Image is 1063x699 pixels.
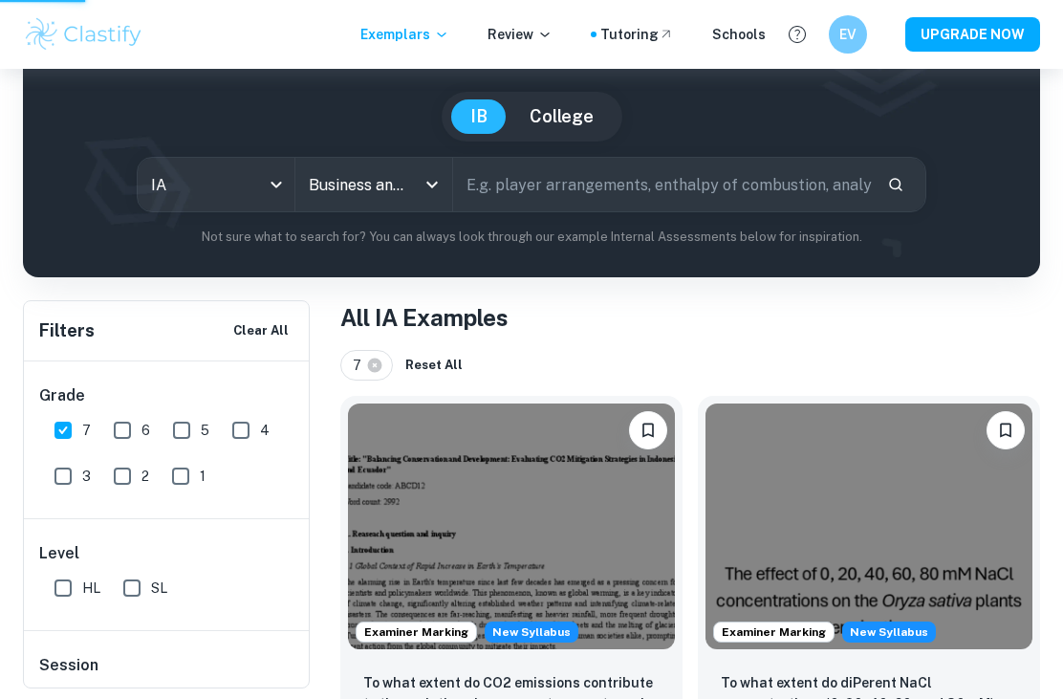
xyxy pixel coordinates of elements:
[629,411,667,449] button: Bookmark
[38,228,1025,247] p: Not sure what to search for? You can always look through our example Internal Assessments below f...
[82,466,91,487] span: 3
[510,99,613,134] button: College
[401,351,467,380] button: Reset All
[712,24,766,45] a: Schools
[39,542,295,565] h6: Level
[829,15,867,54] button: EV
[837,24,859,45] h6: EV
[141,420,150,441] span: 6
[201,420,209,441] span: 5
[39,317,95,344] h6: Filters
[879,168,912,201] button: Search
[340,300,1040,335] h1: All IA Examples
[419,171,445,198] button: Open
[82,578,100,599] span: HL
[987,411,1025,449] button: Bookmark
[260,420,270,441] span: 4
[39,654,295,692] h6: Session
[228,317,293,345] button: Clear All
[151,578,167,599] span: SL
[360,24,449,45] p: Exemplars
[200,466,206,487] span: 1
[842,622,936,643] div: Starting from the May 2026 session, the ESS IA requirements have changed. We created this exempla...
[141,466,149,487] span: 2
[905,17,1040,52] button: UPGRADE NOW
[357,623,476,641] span: Examiner Marking
[781,18,814,51] button: Help and Feedback
[714,623,834,641] span: Examiner Marking
[453,158,872,211] input: E.g. player arrangements, enthalpy of combustion, analysis of a big city...
[138,158,294,211] div: IA
[485,622,578,643] div: Starting from the May 2026 session, the ESS IA requirements have changed. We created this exempla...
[705,404,1032,649] img: ESS IA example thumbnail: To what extent do diPerent NaCl concentr
[353,355,370,376] span: 7
[39,384,295,407] h6: Grade
[485,622,578,643] span: New Syllabus
[842,622,936,643] span: New Syllabus
[340,350,393,381] div: 7
[348,404,675,649] img: ESS IA example thumbnail: To what extent do CO2 emissions contribu
[451,99,507,134] button: IB
[600,24,674,45] a: Tutoring
[488,24,553,45] p: Review
[82,420,91,441] span: 7
[23,15,144,54] img: Clastify logo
